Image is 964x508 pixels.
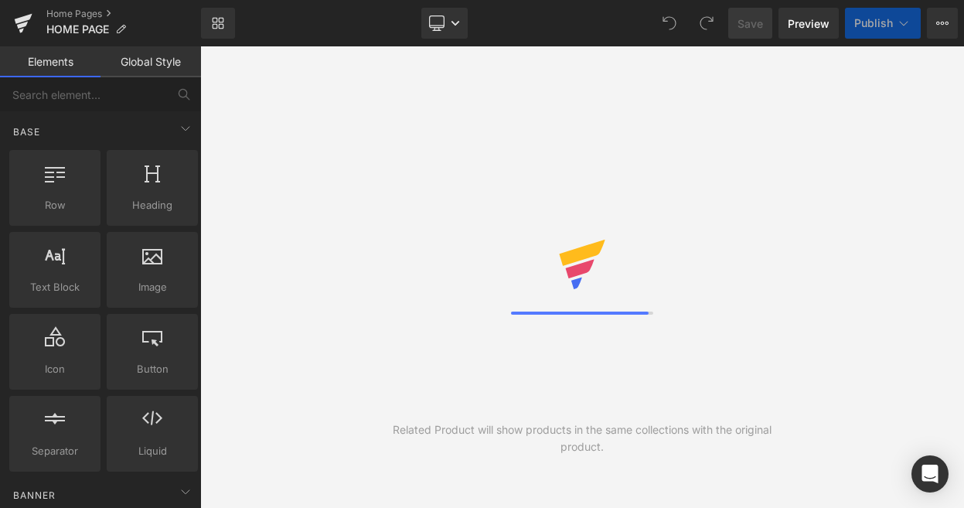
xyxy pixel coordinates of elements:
[111,197,193,213] span: Heading
[111,361,193,377] span: Button
[691,8,722,39] button: Redo
[778,8,839,39] a: Preview
[12,488,57,503] span: Banner
[654,8,685,39] button: Undo
[911,455,949,493] div: Open Intercom Messenger
[854,17,893,29] span: Publish
[14,443,96,459] span: Separator
[391,421,773,455] div: Related Product will show products in the same collections with the original product.
[46,23,109,36] span: HOME PAGE
[46,8,201,20] a: Home Pages
[927,8,958,39] button: More
[737,15,763,32] span: Save
[845,8,921,39] button: Publish
[12,124,42,139] span: Base
[111,443,193,459] span: Liquid
[111,279,193,295] span: Image
[14,197,96,213] span: Row
[201,8,235,39] a: New Library
[100,46,201,77] a: Global Style
[14,361,96,377] span: Icon
[788,15,829,32] span: Preview
[14,279,96,295] span: Text Block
